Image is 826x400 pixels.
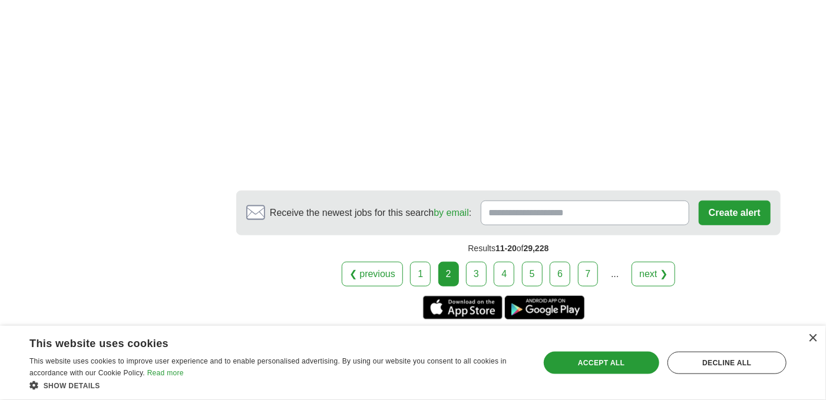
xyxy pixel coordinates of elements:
span: This website uses cookies to improve user experience and to enable personalised advertising. By u... [29,357,507,377]
div: Close [808,334,817,343]
div: 2 [438,262,459,286]
a: by email [434,208,469,218]
span: 11-20 [495,244,517,253]
div: Decline all [668,352,787,374]
span: 29,228 [524,244,549,253]
a: 7 [578,262,599,286]
div: ... [603,262,627,286]
a: Read more, opens a new window [147,369,184,377]
a: Get the iPhone app [423,296,503,319]
span: Receive the newest jobs for this search : [270,206,471,220]
div: Show details [29,379,524,391]
button: Create alert [699,201,771,225]
div: Results of [236,235,781,262]
a: 5 [522,262,543,286]
a: 4 [494,262,514,286]
a: 1 [410,262,431,286]
div: Accept all [544,352,659,374]
a: 6 [550,262,570,286]
a: Get the Android app [505,296,584,319]
div: This website uses cookies [29,333,495,351]
span: Show details [44,382,100,390]
a: 3 [466,262,487,286]
a: next ❯ [632,262,675,286]
a: ❮ previous [342,262,403,286]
